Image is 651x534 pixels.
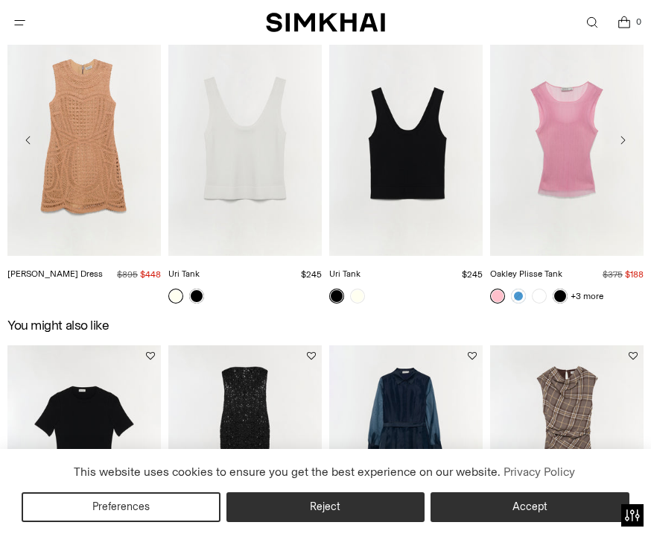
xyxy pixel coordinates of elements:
a: SIMKHAI [266,12,385,34]
button: Move to previous carousel slide [15,447,42,474]
span: This website uses cookies to ensure you get the best experience on our website. [74,465,501,479]
a: Open search modal [577,7,607,38]
iframe: Sign Up via Text for Offers [12,477,150,522]
span: 0 [632,15,645,28]
a: [PERSON_NAME] Dress [7,268,103,279]
button: Reject [226,492,425,522]
button: Accept [431,492,629,522]
button: Open menu modal [4,7,35,38]
a: Privacy Policy (opens in a new tab) [501,461,577,483]
button: Move to next carousel slide [609,447,636,474]
button: Move to next carousel slide [609,127,636,154]
a: Uri Tank [168,268,200,279]
a: Oakley Plisse Tank [490,268,562,279]
a: Uri Tank [329,268,361,279]
a: Open cart modal [609,7,639,38]
button: Move to previous carousel slide [15,127,42,154]
h2: You might also like [7,318,109,333]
